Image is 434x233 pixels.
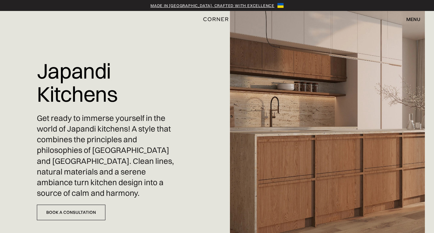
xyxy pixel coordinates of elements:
div: menu [406,17,420,22]
h1: Japandi Kitchens [37,55,177,110]
p: Get ready to immerse yourself in the world of Japandi kitchens! A style that combines the princip... [37,113,177,199]
a: Made in [GEOGRAPHIC_DATA], crafted with excellence [150,2,274,9]
div: menu [400,14,420,24]
a: Book a Consultation [37,205,105,220]
a: home [199,15,235,23]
